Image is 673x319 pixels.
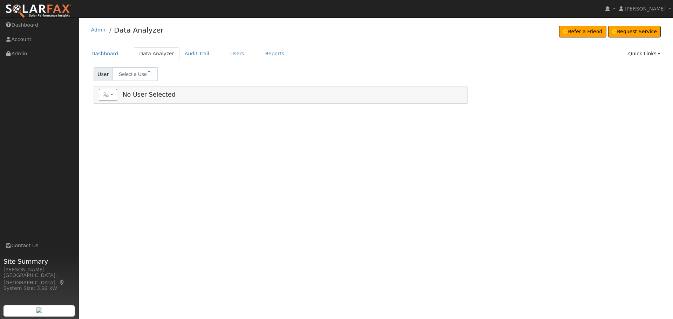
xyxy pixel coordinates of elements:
a: Data Analyzer [114,26,163,34]
a: Refer a Friend [559,26,606,38]
span: User [94,67,113,81]
div: [PERSON_NAME] [4,266,75,273]
a: Admin [91,27,107,33]
a: Quick Links [623,47,666,60]
a: Reports [260,47,290,60]
img: SolarFax [5,4,71,19]
img: retrieve [36,307,42,313]
div: System Size: 3.92 kW [4,285,75,292]
a: Audit Trail [179,47,215,60]
div: [GEOGRAPHIC_DATA], [GEOGRAPHIC_DATA] [4,272,75,286]
a: Users [225,47,250,60]
span: Site Summary [4,257,75,266]
input: Select a User [113,67,158,81]
span: [PERSON_NAME] [625,6,666,12]
h5: No User Selected [99,89,462,101]
a: Map [59,280,65,285]
a: Dashboard [86,47,124,60]
a: Request Service [608,26,661,38]
a: Data Analyzer [134,47,179,60]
